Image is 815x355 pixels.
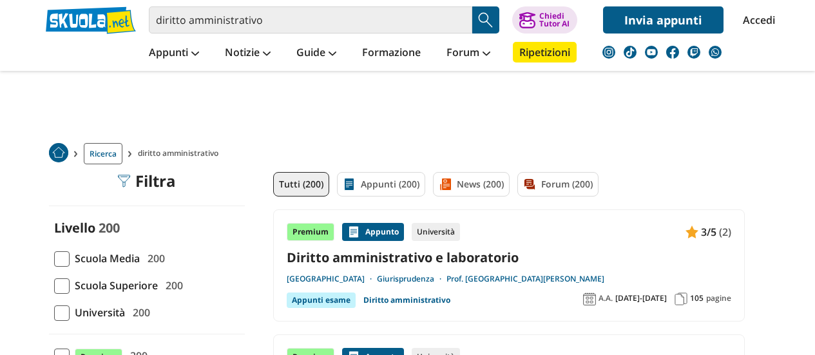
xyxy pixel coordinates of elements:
label: Livello [54,219,95,236]
a: Notizie [222,42,274,65]
a: Tutti (200) [273,172,329,197]
div: Università [412,223,460,241]
a: Ripetizioni [513,42,577,62]
span: A.A. [599,293,613,303]
img: Home [49,143,68,162]
a: Forum (200) [517,172,599,197]
span: pagine [706,293,731,303]
img: Pagine [675,293,687,305]
span: 200 [128,304,150,321]
img: Appunti contenuto [347,225,360,238]
a: Appunti (200) [337,172,425,197]
span: 3/5 [701,224,716,240]
img: WhatsApp [709,46,722,59]
img: Appunti filtro contenuto [343,178,356,191]
img: twitch [687,46,700,59]
img: Anno accademico [583,293,596,305]
a: Ricerca [84,143,122,164]
div: Filtra [117,172,176,190]
button: ChiediTutor AI [512,6,577,34]
span: (2) [719,224,731,240]
a: Accedi [743,6,770,34]
a: Formazione [359,42,424,65]
span: Università [70,304,125,321]
img: Cerca appunti, riassunti o versioni [476,10,495,30]
a: Prof. [GEOGRAPHIC_DATA][PERSON_NAME] [446,274,604,284]
a: Guide [293,42,340,65]
img: tiktok [624,46,637,59]
a: Forum [443,42,494,65]
img: youtube [645,46,658,59]
span: [DATE]-[DATE] [615,293,667,303]
span: 200 [99,219,120,236]
img: News filtro contenuto [439,178,452,191]
a: Diritto amministrativo [363,293,450,308]
img: Filtra filtri mobile [117,175,130,187]
button: Search Button [472,6,499,34]
span: 200 [160,277,183,294]
a: [GEOGRAPHIC_DATA] [287,274,377,284]
img: facebook [666,46,679,59]
span: 105 [690,293,704,303]
a: Invia appunti [603,6,724,34]
a: Diritto amministrativo e laboratorio [287,249,731,266]
div: Chiedi Tutor AI [539,12,570,28]
span: Scuola Media [70,250,140,267]
img: Forum filtro contenuto [523,178,536,191]
a: News (200) [433,172,510,197]
a: Appunti [146,42,202,65]
span: diritto amministrativo [138,143,224,164]
img: Appunti contenuto [686,225,698,238]
span: Scuola Superiore [70,277,158,294]
img: instagram [602,46,615,59]
div: Appunto [342,223,404,241]
div: Appunti esame [287,293,356,308]
input: Cerca appunti, riassunti o versioni [149,6,472,34]
a: Home [49,143,68,164]
a: Giurisprudenza [377,274,446,284]
span: 200 [142,250,165,267]
div: Premium [287,223,334,241]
